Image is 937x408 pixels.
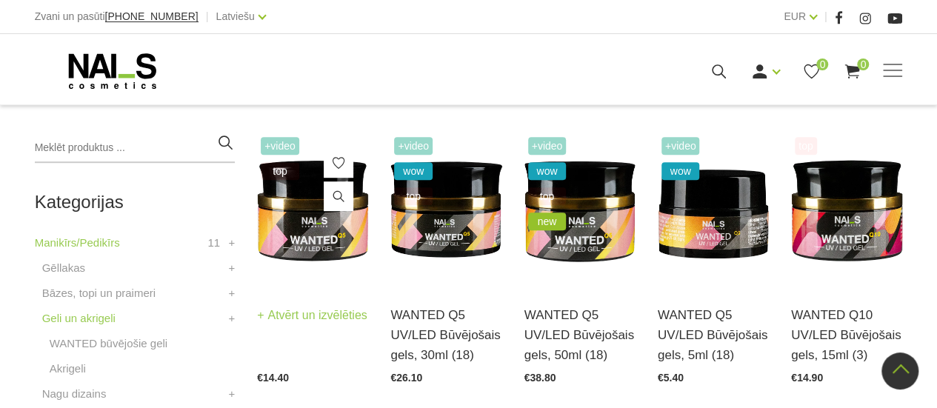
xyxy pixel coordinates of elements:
span: wow [528,162,567,180]
span: €26.10 [390,372,422,384]
a: Atvērt un izvēlēties [257,305,367,326]
a: + [228,310,235,327]
a: WANTED Q10 UV/LED Būvējošais gels, 15ml (3) [791,305,902,366]
span: +Video [661,137,700,155]
img: Gels WANTED NAILS cosmetics tehniķu komanda ir radījusi gelu, kas ilgi jau ir katra meistara mekl... [390,133,501,287]
div: Zvani un pasūti [35,7,199,26]
span: €38.80 [524,372,556,384]
a: + [228,234,235,252]
span: 0 [857,58,869,70]
span: wow [661,162,700,180]
a: + [228,385,235,403]
a: WANTED Q5 UV/LED Būvējošais gels, 5ml (18) [658,305,769,366]
a: Bāzes, topi un praimeri [42,284,156,302]
span: €5.40 [658,372,684,384]
a: WANTED būvējošie geli [50,335,168,352]
a: + [228,259,235,277]
span: new [528,213,567,230]
span: €14.90 [791,372,823,384]
a: Gēllakas [42,259,85,277]
a: Manikīrs/Pedikīrs [35,234,120,252]
span: +Video [261,137,299,155]
span: 0 [816,58,828,70]
a: EUR [784,7,806,25]
span: 11 [207,234,220,252]
span: top [795,137,816,155]
a: 0 [843,62,861,81]
span: top [394,187,433,205]
span: [PHONE_NUMBER] [105,10,199,22]
span: +Video [528,137,567,155]
a: + [228,284,235,302]
a: Geli un akrigeli [42,310,116,327]
a: Latviešu [216,7,255,25]
span: €14.40 [257,372,289,384]
span: top [528,187,567,205]
img: Gels WANTED NAILS cosmetics tehniķu komanda ir radījusi gelu, kas ilgi jau ir katra meistara mekl... [658,133,769,287]
img: Gels WANTED NAILS cosmetics tehniķu komanda ir radījusi gelu, kas ilgi jau ir katra meistara mekl... [524,133,636,287]
span: +Video [394,137,433,155]
img: Gels WANTED NAILS cosmetics tehniķu komanda ir radījusi gelu, kas ilgi jau ir katra meistara mekl... [791,133,902,287]
a: Nagu dizains [42,385,107,403]
span: top [261,162,299,180]
a: WANTED Q5 UV/LED Būvējošais gels, 30ml (18) [390,305,501,366]
span: | [206,7,209,26]
span: | [824,7,827,26]
a: WANTED Q5 UV/LED Būvējošais gels, 50ml (18) [524,305,636,366]
a: Akrigeli [50,360,86,378]
input: Meklēt produktus ... [35,133,235,163]
h2: Kategorijas [35,193,235,212]
img: Gels WANTED NAILS cosmetics tehniķu komanda ir radījusi gelu, kas ilgi jau ir katra meistara mekl... [257,133,368,287]
span: wow [394,162,433,180]
a: 0 [802,62,821,81]
a: [PHONE_NUMBER] [105,11,199,22]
